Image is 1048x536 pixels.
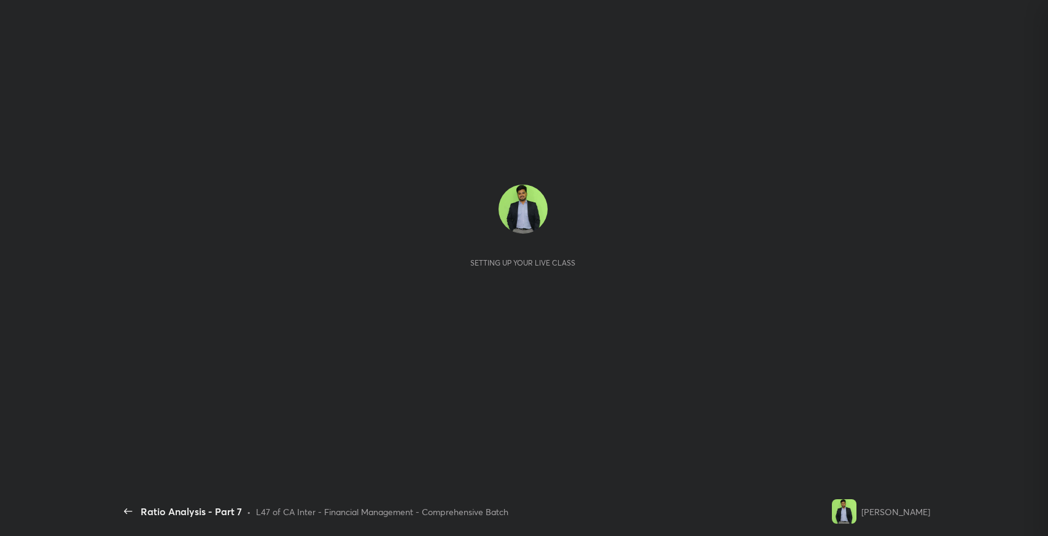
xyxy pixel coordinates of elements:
img: fcc3dd17a7d24364a6f5f049f7d33ac3.jpg [832,499,856,524]
div: • [247,505,251,518]
div: Ratio Analysis - Part 7 [141,504,242,519]
img: fcc3dd17a7d24364a6f5f049f7d33ac3.jpg [499,185,548,234]
div: [PERSON_NAME] [861,505,930,518]
div: L47 of CA Inter - Financial Management - Comprehensive Batch [256,505,508,518]
div: Setting up your live class [470,258,575,267]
